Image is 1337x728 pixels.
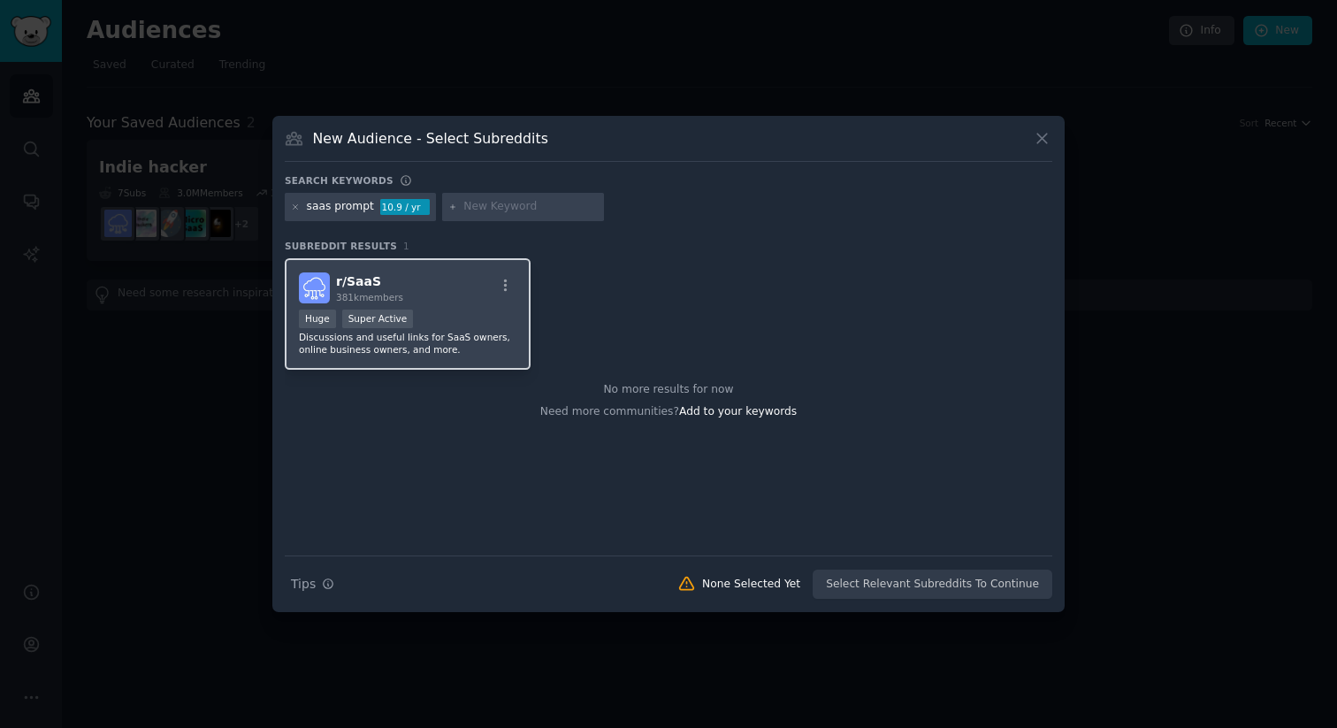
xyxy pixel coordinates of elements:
[285,174,393,187] h3: Search keywords
[336,274,381,288] span: r/ SaaS
[285,398,1052,420] div: Need more communities?
[285,240,397,252] span: Subreddit Results
[342,310,414,328] div: Super Active
[702,577,800,593] div: None Selected Yet
[291,575,316,594] span: Tips
[336,292,403,303] span: 381k members
[285,382,1052,398] div: No more results for now
[403,241,409,251] span: 1
[313,129,548,148] h3: New Audience - Select Subreddits
[679,405,797,418] span: Add to your keywords
[307,199,374,215] div: saas prompt
[285,569,340,600] button: Tips
[299,331,516,356] p: Discussions and useful links for SaaS owners, online business owners, and more.
[463,199,598,215] input: New Keyword
[299,310,336,328] div: Huge
[380,199,430,215] div: 10.9 / yr
[299,272,330,303] img: SaaS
